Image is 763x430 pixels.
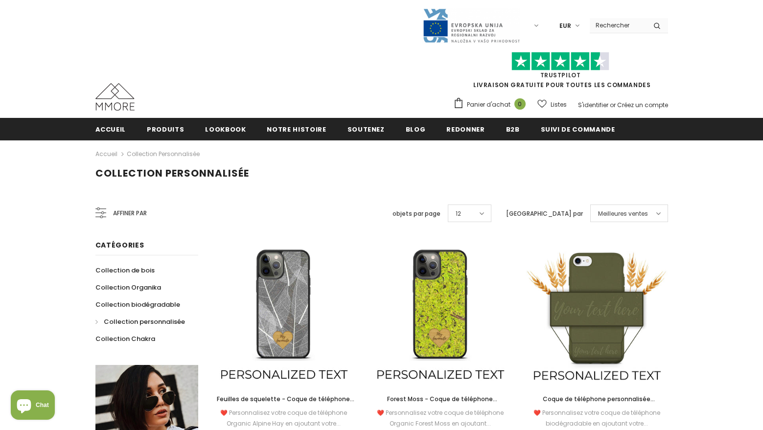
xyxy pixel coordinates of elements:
span: 0 [514,98,526,110]
span: Catégories [95,240,144,250]
span: Collection de bois [95,266,155,275]
a: Redonner [446,118,485,140]
a: Blog [406,118,426,140]
a: Listes [537,96,567,113]
div: ❤️ Personnalisez votre coque de téléphone Organic Alpine Hay en ajoutant votre... [213,407,355,429]
a: Coque de téléphone personnalisée biodégradable - Vert olive [526,394,668,405]
a: Créez un compte [617,101,668,109]
span: Coque de téléphone personnalisée biodégradable - Vert olive [543,395,655,414]
a: Panier d'achat 0 [453,97,531,112]
a: Collection personnalisée [127,150,200,158]
img: Faites confiance aux étoiles pilotes [511,52,609,71]
span: Lookbook [205,125,246,134]
a: Produits [147,118,184,140]
span: LIVRAISON GRATUITE POUR TOUTES LES COMMANDES [453,56,668,89]
a: Lookbook [205,118,246,140]
span: Collection biodégradable [95,300,180,309]
span: EUR [559,21,571,31]
span: Suivi de commande [541,125,615,134]
span: Meilleures ventes [598,209,648,219]
span: Notre histoire [267,125,326,134]
a: Collection de bois [95,262,155,279]
span: B2B [506,125,520,134]
a: Feuilles de squelette - Coque de téléphone personnalisée - Cadeau personnalisé [213,394,355,405]
inbox-online-store-chat: Shopify online store chat [8,390,58,422]
span: or [610,101,616,109]
label: objets par page [393,209,440,219]
a: Accueil [95,118,126,140]
span: Collection personnalisée [104,317,185,326]
a: Accueil [95,148,117,160]
a: Forest Moss - Coque de téléphone personnalisée - Cadeau personnalisé [369,394,511,405]
a: Notre histoire [267,118,326,140]
a: Collection biodégradable [95,296,180,313]
label: [GEOGRAPHIC_DATA] par [506,209,583,219]
span: Blog [406,125,426,134]
a: soutenez [347,118,385,140]
a: Collection Chakra [95,330,155,347]
a: S'identifier [578,101,608,109]
div: ❤️ Personnalisez votre coque de téléphone biodégradable en ajoutant votre... [526,407,668,429]
a: TrustPilot [540,71,581,79]
a: Suivi de commande [541,118,615,140]
img: Javni Razpis [422,8,520,44]
a: Javni Razpis [422,21,520,29]
img: Cas MMORE [95,83,135,111]
input: Search Site [590,18,646,32]
span: 12 [456,209,461,219]
span: Feuilles de squelette - Coque de téléphone personnalisée - Cadeau personnalisé [217,395,354,414]
span: Accueil [95,125,126,134]
span: Redonner [446,125,485,134]
span: Panier d'achat [467,100,510,110]
span: Collection personnalisée [95,166,249,180]
div: ❤️ Personnalisez votre coque de téléphone Organic Forest Moss en ajoutant... [369,407,511,429]
span: Collection Chakra [95,334,155,343]
a: Collection Organika [95,279,161,296]
span: Collection Organika [95,283,161,292]
a: B2B [506,118,520,140]
span: Listes [551,100,567,110]
span: soutenez [347,125,385,134]
a: Collection personnalisée [95,313,185,330]
span: Forest Moss - Coque de téléphone personnalisée - Cadeau personnalisé [383,395,497,414]
span: Affiner par [113,208,147,219]
span: Produits [147,125,184,134]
